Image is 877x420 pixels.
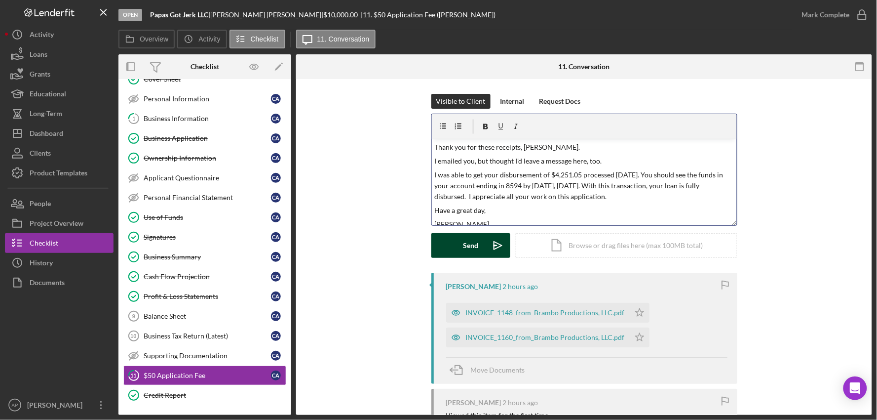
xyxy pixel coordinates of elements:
button: INVOICE_1160_from_Brambo Productions, LLC.pdf [446,328,649,347]
div: Personal Financial Statement [144,194,271,202]
a: Cover Sheet [123,69,286,89]
div: Open Intercom Messenger [843,377,867,400]
div: Product Templates [30,163,87,185]
div: Use of Funds [144,213,271,221]
div: [PERSON_NAME] [PERSON_NAME] | [210,11,323,19]
a: SignaturesCA [123,227,286,247]
div: Clients [30,143,51,166]
text: AP [12,403,18,408]
div: History [30,253,53,275]
tspan: 10 [130,333,136,339]
div: Mark Complete [802,5,850,25]
button: Product Templates [5,163,114,183]
button: Activity [5,25,114,44]
b: Papas Got Jerk LLC [150,10,208,19]
a: 9Balance SheetCA [123,306,286,326]
button: Mark Complete [792,5,872,25]
div: Personal Information [144,95,271,103]
label: 11. Conversation [317,35,370,43]
button: Loans [5,44,114,64]
tspan: 1 [132,115,135,122]
a: Checklist [5,233,114,253]
div: C A [271,331,281,341]
button: Activity [177,30,227,48]
p: I emailed you, but thought I'd leave a message here, too. [434,156,734,167]
time: 2025-08-21 18:13 [503,399,538,407]
div: Open [118,9,142,21]
a: Grants [5,64,114,84]
button: Educational [5,84,114,104]
button: Visible to Client [431,94,491,109]
div: Balance Sheet [144,312,271,320]
div: $10,000.00 [323,11,361,19]
div: Business Tax Return (Latest) [144,332,271,340]
div: Business Information [144,115,271,123]
div: Cover Sheet [144,75,286,83]
div: C A [271,311,281,321]
button: History [5,253,114,273]
div: Business Summary [144,253,271,261]
div: Cash Flow Projection [144,273,271,281]
a: 11$50 Application FeeCA [123,366,286,385]
button: Internal [496,94,530,109]
div: C A [271,94,281,104]
div: | 11. $50 Application Fee ([PERSON_NAME]) [361,11,496,19]
div: Checklist [30,233,58,255]
div: C A [271,114,281,124]
div: Profit & Loss Statements [144,293,271,300]
div: Activity [30,25,54,47]
div: Documents [30,273,65,295]
div: [PERSON_NAME] [446,399,501,407]
div: Applicant Questionnaire [144,174,271,182]
a: Personal InformationCA [123,89,286,109]
div: C A [271,153,281,163]
div: Dashboard [30,124,63,146]
div: Request Docs [539,94,581,109]
a: Dashboard [5,124,114,143]
div: $50 Application Fee [144,372,271,379]
p: [PERSON_NAME] [434,219,734,230]
a: Supporting DocumentationCA [123,346,286,366]
button: Request Docs [534,94,586,109]
div: Loans [30,44,47,67]
tspan: 9 [132,313,135,319]
label: Activity [198,35,220,43]
span: Move Documents [471,366,525,374]
button: Send [431,233,510,258]
div: C A [271,351,281,361]
div: Long-Term [30,104,62,126]
button: Documents [5,273,114,293]
button: Overview [118,30,175,48]
div: Internal [500,94,525,109]
p: Thank you for these receipts, [PERSON_NAME]. [434,142,734,153]
a: Applicant QuestionnaireCA [123,168,286,188]
div: C A [271,371,281,380]
button: Long-Term [5,104,114,124]
div: INVOICE_1160_from_Brambo Productions, LLC.pdf [466,334,625,341]
div: Grants [30,64,50,86]
button: Project Overview [5,213,114,233]
button: 11. Conversation [296,30,376,48]
a: Ownership InformationCA [123,148,286,168]
div: C A [271,252,281,262]
div: Supporting Documentation [144,352,271,360]
button: Clients [5,143,114,163]
div: C A [271,272,281,282]
button: People [5,194,114,213]
div: C A [271,212,281,222]
button: INVOICE_1148_from_Brambo Productions, LLC.pdf [446,303,649,323]
div: Checklist [191,63,219,71]
div: Viewed this item for the first time. [446,412,550,420]
div: Send [463,233,478,258]
label: Overview [140,35,168,43]
time: 2025-08-21 18:19 [503,283,538,291]
div: INVOICE_1148_from_Brambo Productions, LLC.pdf [466,309,625,317]
p: I was able to get your disbursement of $4,251.05 processed [DATE]. You should see the funds in yo... [434,169,734,203]
div: Visible to Client [436,94,486,109]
